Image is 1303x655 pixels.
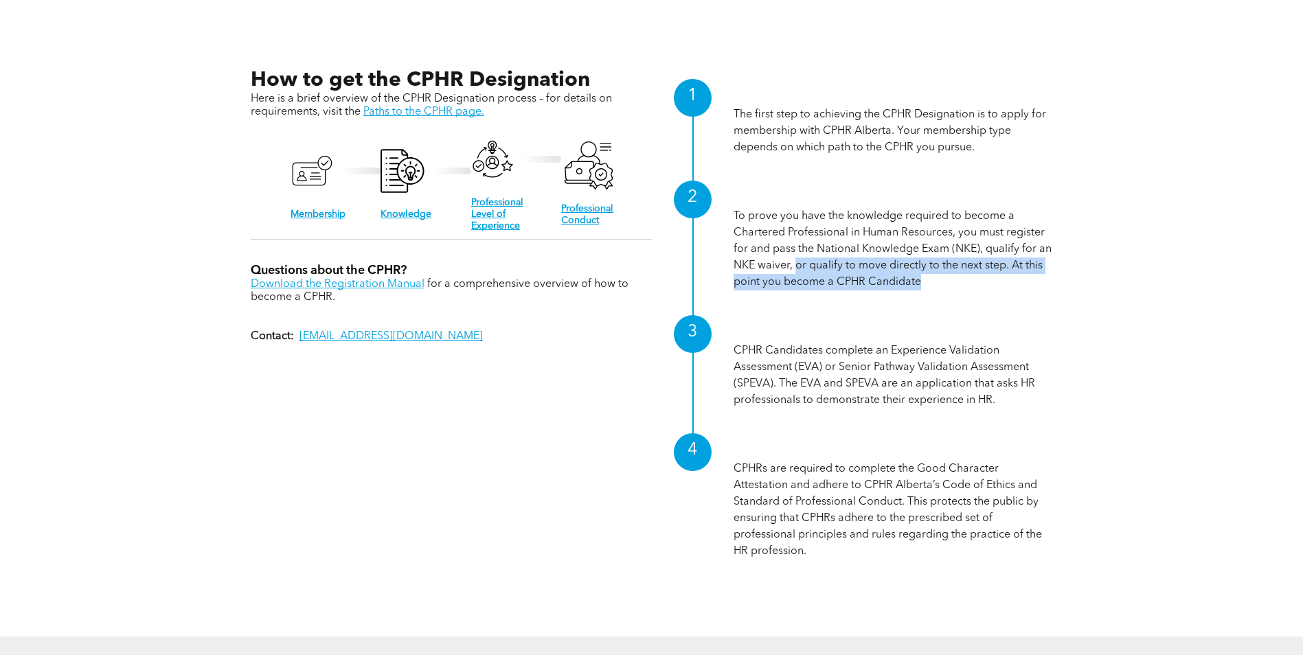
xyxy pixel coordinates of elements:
strong: Contact: [251,331,294,342]
span: for a comprehensive overview of how to become a CPHR. [251,279,628,303]
h1: Professional Level of Experience [734,321,1053,343]
p: The first step to achieving the CPHR Designation is to apply for membership with CPHR Alberta. Yo... [734,106,1053,156]
p: CPHRs are required to complete the Good Character Attestation and adhere to CPHR Alberta’s Code o... [734,461,1053,560]
span: Here is a brief overview of the CPHR Designation process – for details on requirements, visit the [251,93,612,117]
h1: Knowledge [734,187,1053,208]
div: 2 [674,181,712,218]
div: 4 [674,433,712,471]
div: 3 [674,315,712,353]
a: Professional Level of Experience [471,198,523,231]
h1: Professional Conduct [734,439,1053,461]
a: [EMAIL_ADDRESS][DOMAIN_NAME] [299,331,483,342]
h1: Membership [734,85,1053,106]
p: To prove you have the knowledge required to become a Chartered Professional in Human Resources, y... [734,208,1053,290]
a: Membership [291,209,345,219]
a: Professional Conduct [561,204,613,225]
a: Download the Registration Manual [251,279,424,290]
a: Knowledge [381,209,431,219]
a: Paths to the CPHR page. [363,106,484,117]
span: Questions about the CPHR? [251,264,407,277]
div: 1 [674,79,712,117]
p: CPHR Candidates complete an Experience Validation Assessment (EVA) or Senior Pathway Validation A... [734,343,1053,409]
span: How to get the CPHR Designation [251,70,590,91]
